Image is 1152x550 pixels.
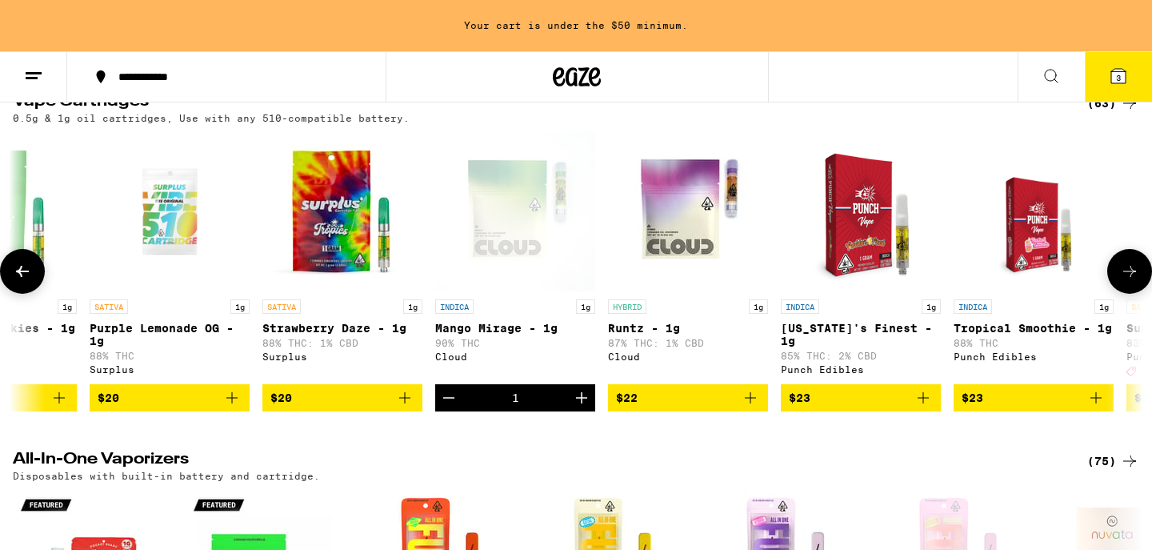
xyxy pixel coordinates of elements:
p: 1g [576,299,595,314]
h2: All-In-One Vaporizers [13,452,1061,471]
button: Increment [568,384,595,411]
a: Open page for Runtz - 1g from Cloud [608,131,768,384]
span: $20 [270,391,292,404]
button: Add to bag [608,384,768,411]
p: Runtz - 1g [608,322,768,335]
span: $23 [962,391,983,404]
button: Add to bag [781,384,941,411]
h2: Vape Cartridges [13,94,1061,113]
span: Hi. Need any help? [10,11,115,24]
span: $23 [789,391,810,404]
p: 1g [58,299,77,314]
p: 87% THC: 1% CBD [608,338,768,348]
div: Cloud [608,351,768,362]
img: Punch Edibles - Tropical Smoothie - 1g [971,131,1095,291]
p: 1g [403,299,422,314]
p: 0.5g & 1g oil cartridges, Use with any 510-compatible battery. [13,113,410,123]
button: 3 [1085,52,1152,102]
p: 1g [922,299,941,314]
button: Add to bag [954,384,1114,411]
p: 1g [749,299,768,314]
p: 85% THC: 2% CBD [781,351,941,361]
button: Add to bag [262,384,422,411]
span: $22 [616,391,638,404]
p: Disposables with built-in battery and cartridge. [13,471,320,481]
div: Surplus [90,364,250,375]
img: Punch Edibles - Florida's Finest - 1g [781,131,941,291]
p: HYBRID [608,299,646,314]
p: SATIVA [90,299,128,314]
p: Tropical Smoothie - 1g [954,322,1114,335]
a: Open page for Strawberry Daze - 1g from Surplus [262,131,422,384]
p: 1g [1094,299,1114,314]
p: 88% THC: 1% CBD [262,338,422,348]
p: SATIVA [262,299,301,314]
button: Add to bag [90,384,250,411]
p: 90% THC [435,338,595,348]
p: 88% THC [954,338,1114,348]
a: Open page for Mango Mirage - 1g from Cloud [435,131,595,384]
p: INDICA [954,299,992,314]
span: $20 [98,391,119,404]
a: Open page for Tropical Smoothie - 1g from Punch Edibles [954,131,1114,384]
p: Purple Lemonade OG - 1g [90,322,250,347]
p: 1g [230,299,250,314]
p: INDICA [781,299,819,314]
p: INDICA [435,299,474,314]
div: Surplus [262,351,422,362]
div: Cloud [435,351,595,362]
img: Surplus - Strawberry Daze - 1g [262,131,422,291]
div: Punch Edibles [954,351,1114,362]
div: Punch Edibles [781,364,941,375]
button: Decrement [435,384,462,411]
div: 1 [512,391,519,404]
a: Open page for Purple Lemonade OG - 1g from Surplus [90,131,250,384]
img: Cloud - Runtz - 1g [608,131,768,291]
img: Surplus - Purple Lemonade OG - 1g [106,131,234,291]
span: 3 [1116,73,1121,82]
a: (75) [1087,452,1139,471]
a: Open page for Florida's Finest - 1g from Punch Edibles [781,131,941,384]
a: (63) [1087,94,1139,113]
p: Strawberry Daze - 1g [262,322,422,335]
p: 88% THC [90,351,250,361]
p: [US_STATE]'s Finest - 1g [781,322,941,347]
p: Mango Mirage - 1g [435,322,595,335]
